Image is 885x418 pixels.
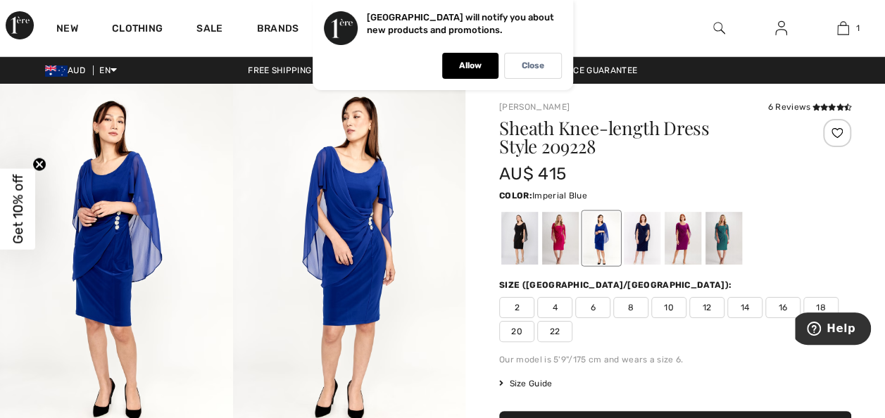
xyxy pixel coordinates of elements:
div: Our model is 5'9"/175 cm and wears a size 6. [499,353,851,366]
div: Black [501,212,538,265]
span: 8 [613,297,648,318]
p: [GEOGRAPHIC_DATA] will notify you about new products and promotions. [367,12,554,35]
p: Allow [459,61,482,71]
span: AUD [45,65,91,75]
span: 1 [856,22,860,34]
a: New [56,23,78,37]
div: Begonia [542,212,579,265]
span: Imperial Blue [532,191,587,201]
h1: Sheath Knee-length Dress Style 209228 [499,119,793,156]
a: Lowest Price Guarantee [512,65,648,75]
iframe: Opens a widget where you can find more information [795,312,871,348]
a: Sign In [764,20,798,37]
button: Close teaser [32,158,46,172]
p: Close [522,61,544,71]
span: EN [99,65,117,75]
span: Size Guide [499,377,552,390]
div: Sangria [665,212,701,265]
span: Get 10% off [10,175,26,244]
a: Free shipping on orders over $180 [237,65,420,75]
img: search the website [713,20,725,37]
img: My Bag [837,20,849,37]
div: Midnight [624,212,660,265]
div: Duchess green [705,212,742,265]
span: 12 [689,297,724,318]
span: AU$ 415 [499,164,566,184]
div: 6 Reviews [767,101,851,113]
a: Clothing [112,23,163,37]
span: 14 [727,297,762,318]
span: 6 [575,297,610,318]
a: 1 [812,20,873,37]
div: Size ([GEOGRAPHIC_DATA]/[GEOGRAPHIC_DATA]): [499,279,734,291]
img: Australian Dollar [45,65,68,77]
span: 22 [537,321,572,342]
span: 10 [651,297,686,318]
span: 20 [499,321,534,342]
img: My Info [775,20,787,37]
a: Sale [196,23,222,37]
a: [PERSON_NAME] [499,102,570,112]
span: Color: [499,191,532,201]
a: Brands [257,23,299,37]
span: 4 [537,297,572,318]
img: 1ère Avenue [6,11,34,39]
div: Imperial Blue [583,212,620,265]
span: 18 [803,297,839,318]
span: 2 [499,297,534,318]
span: 16 [765,297,801,318]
